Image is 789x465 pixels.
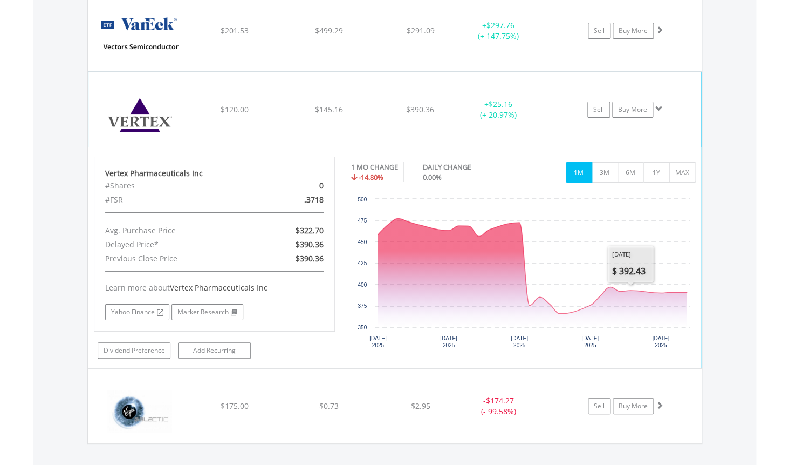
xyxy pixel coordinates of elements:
[315,25,343,36] span: $499.29
[105,168,324,179] div: Vertex Pharmaceuticals Inc
[369,335,387,348] text: [DATE] 2025
[253,193,332,207] div: .3718
[296,239,324,250] span: $390.36
[296,225,324,235] span: $322.70
[406,104,434,114] span: $390.36
[358,282,367,288] text: 400
[423,172,442,182] span: 0.00%
[458,20,539,42] div: + (+ 147.75%)
[171,304,243,320] a: Market Research
[97,193,253,207] div: #FSR
[253,179,332,193] div: 0
[359,172,383,182] span: -14.80%
[511,335,528,348] text: [DATE] 2025
[98,342,170,359] a: Dividend Preference
[486,20,514,30] span: $297.76
[351,193,696,355] div: Chart. Highcharts interactive chart.
[613,398,654,414] a: Buy More
[618,162,644,183] button: 6M
[613,23,654,39] a: Buy More
[358,260,367,266] text: 425
[221,104,249,114] span: $120.00
[587,102,610,118] a: Sell
[566,162,592,183] button: 1M
[94,86,187,144] img: EQU.US.VRTX.png
[97,179,253,193] div: #Shares
[406,25,434,36] span: $291.09
[485,395,513,406] span: $174.27
[220,401,248,411] span: $175.00
[458,395,539,417] div: - (- 99.58%)
[170,282,267,293] span: Vertex Pharmaceuticals Inc
[592,162,618,183] button: 3M
[319,401,339,411] span: $0.73
[581,335,599,348] text: [DATE] 2025
[358,218,367,224] text: 475
[423,162,509,172] div: DAILY CHANGE
[457,99,538,120] div: + (+ 20.97%)
[93,382,186,441] img: EQU.US.SPCE.png
[97,238,253,252] div: Delayed Price*
[358,325,367,331] text: 350
[588,398,610,414] a: Sell
[669,162,696,183] button: MAX
[612,102,653,118] a: Buy More
[97,224,253,238] div: Avg. Purchase Price
[488,99,512,109] span: $25.16
[358,239,367,245] text: 450
[351,193,695,355] svg: Interactive chart
[410,401,430,411] span: $2.95
[178,342,251,359] a: Add Recurring
[358,303,367,309] text: 375
[653,335,670,348] text: [DATE] 2025
[358,197,367,203] text: 500
[351,162,398,172] div: 1 MO CHANGE
[93,4,186,69] img: EQU.US.SMH.png
[296,253,324,264] span: $390.36
[440,335,457,348] text: [DATE] 2025
[97,252,253,266] div: Previous Close Price
[105,304,169,320] a: Yahoo Finance
[105,282,324,293] div: Learn more about
[220,25,248,36] span: $201.53
[643,162,670,183] button: 1Y
[315,104,343,114] span: $145.16
[588,23,610,39] a: Sell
